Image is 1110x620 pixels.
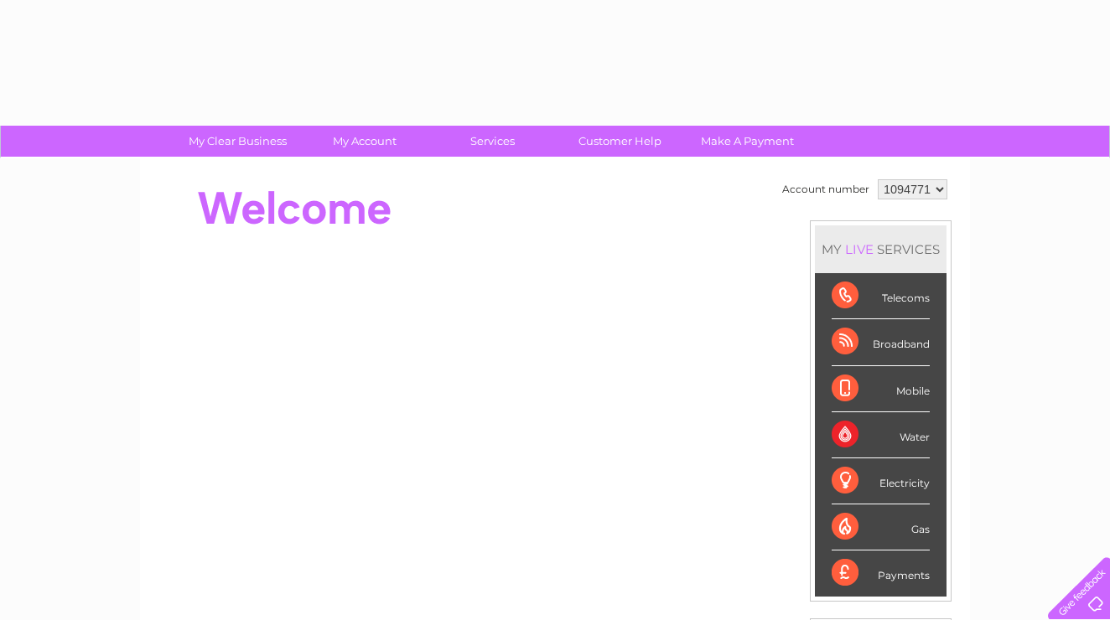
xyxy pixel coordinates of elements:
[832,504,930,550] div: Gas
[832,458,930,504] div: Electricity
[832,550,930,596] div: Payments
[842,241,877,257] div: LIVE
[551,126,689,157] a: Customer Help
[296,126,434,157] a: My Account
[832,273,930,319] div: Telecoms
[423,126,562,157] a: Services
[832,366,930,412] div: Mobile
[778,175,874,204] td: Account number
[169,126,307,157] a: My Clear Business
[815,225,947,273] div: MY SERVICES
[832,319,930,365] div: Broadband
[678,126,817,157] a: Make A Payment
[832,412,930,458] div: Water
